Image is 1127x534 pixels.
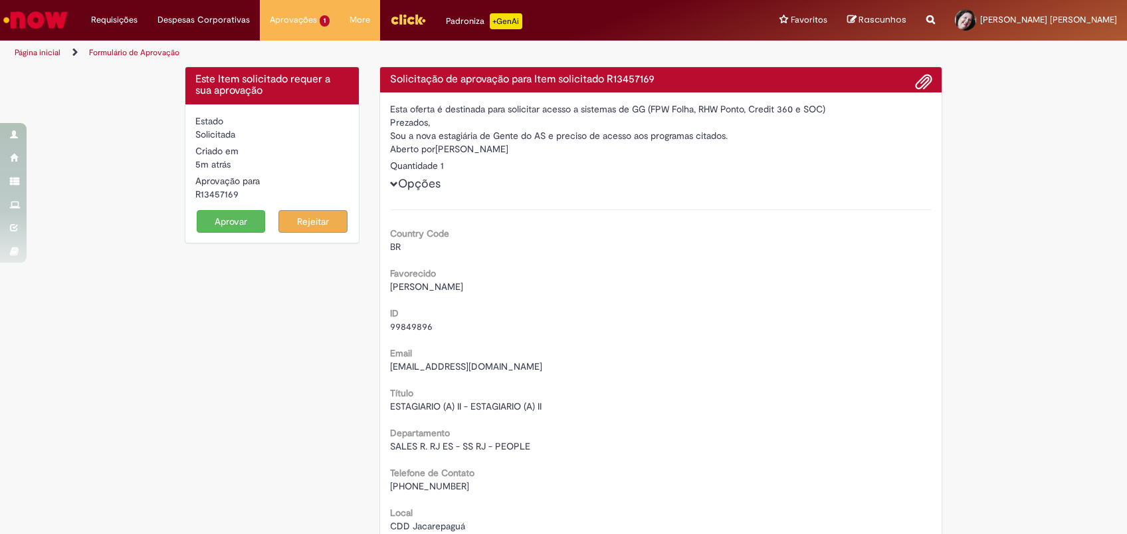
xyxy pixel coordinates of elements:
[350,13,370,27] span: More
[390,400,542,412] span: ESTAGIARIO (A) II - ESTAGIARIO (A) II
[390,74,932,86] h4: Solicitação de aprovação para Item solicitado R13457169
[91,13,138,27] span: Requisições
[390,467,474,479] b: Telefone de Contato
[847,14,906,27] a: Rascunhos
[157,13,250,27] span: Despesas Corporativas
[390,347,412,359] b: Email
[197,210,266,233] button: Aprovar
[195,144,239,158] label: Criado em
[195,158,231,170] span: 5m atrás
[390,281,463,293] span: [PERSON_NAME]
[390,427,450,439] b: Departamento
[390,440,530,452] span: SALES R. RJ ES - SS RJ - PEOPLE
[320,15,330,27] span: 1
[10,41,742,65] ul: Trilhas de página
[390,159,932,172] div: Quantidade 1
[390,227,449,239] b: Country Code
[390,480,469,492] span: [PHONE_NUMBER]
[390,142,435,156] label: Aberto por
[278,210,348,233] button: Rejeitar
[390,267,436,279] b: Favorecido
[89,47,179,58] a: Formulário de Aprovação
[195,74,349,97] h4: Este Item solicitado requer a sua aprovação
[859,13,906,26] span: Rascunhos
[980,14,1117,25] span: [PERSON_NAME] [PERSON_NAME]
[390,142,932,159] div: [PERSON_NAME]
[270,13,317,27] span: Aprovações
[390,507,413,519] b: Local
[390,387,413,399] b: Título
[195,188,349,201] div: R13457169
[15,47,60,58] a: Página inicial
[195,158,231,170] time: 28/08/2025 11:27:07
[1,7,70,33] img: ServiceNow
[791,13,827,27] span: Favoritos
[490,13,522,29] p: +GenAi
[195,174,260,188] label: Aprovação para
[390,321,433,333] span: 99849896
[390,520,465,532] span: CDD Jacarepaguá
[390,307,399,319] b: ID
[390,9,426,29] img: click_logo_yellow_360x200.png
[195,128,349,141] div: Solicitada
[446,13,522,29] div: Padroniza
[390,116,932,129] div: Prezados,
[390,129,932,142] div: Sou a nova estagiária de Gente do AS e preciso de acesso aos programas citados.
[390,360,542,372] span: [EMAIL_ADDRESS][DOMAIN_NAME]
[195,158,349,171] div: 28/08/2025 11:27:07
[390,241,401,253] span: BR
[390,102,932,116] div: Esta oferta é destinada para solicitar acesso a sistemas de GG (FPW Folha, RHW Ponto, Credit 360 ...
[195,114,223,128] label: Estado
